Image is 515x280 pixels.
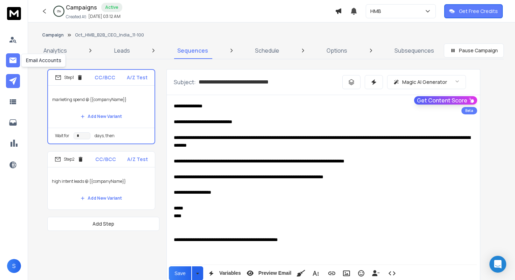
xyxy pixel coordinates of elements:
p: 0 % [57,9,61,13]
button: Magic AI Generator [387,75,466,89]
button: S [7,259,21,273]
span: Preview Email [257,270,293,276]
div: Step 2 [55,156,84,162]
p: Subsequences [394,46,434,55]
p: CC/BCC [95,74,115,81]
p: Get Free Credits [459,8,498,15]
div: Active [101,3,122,12]
a: Leads [110,42,134,59]
button: Add New Variant [75,109,128,124]
a: Subsequences [390,42,438,59]
a: Schedule [251,42,283,59]
p: Subject: [174,78,196,86]
button: Campaign [42,32,64,38]
p: Created At: [66,14,87,20]
p: A/Z Test [127,74,147,81]
a: Analytics [39,42,71,59]
div: Beta [461,107,477,114]
button: Add Step [47,217,159,231]
p: A/Z Test [127,156,148,163]
p: high intent leads @ {{companyName}} [52,172,151,191]
li: Step1CC/BCCA/Z Testmarketing spend @ {{companyName}}Add New VariantWait fordays, then [47,69,155,144]
div: Email Accounts [21,54,66,67]
p: Options [327,46,347,55]
button: Get Content Score [414,96,477,105]
p: Analytics [43,46,67,55]
p: Wait for [55,133,69,139]
li: Step2CC/BCCA/Z Testhigh intent leads @ {{companyName}}Add New Variant [47,151,155,210]
p: Oct_HMB_B2B_CEO_India_11-100 [75,32,144,38]
span: Variables [218,270,242,276]
p: Magic AI Generator [402,79,447,86]
p: [DATE] 03:12 AM [88,14,121,19]
h1: Campaigns [66,3,97,12]
button: Pause Campaign [444,44,504,58]
p: CC/BCC [95,156,116,163]
div: Open Intercom Messenger [489,256,506,273]
a: Options [322,42,351,59]
p: Schedule [255,46,279,55]
button: Add New Variant [75,191,128,205]
p: Sequences [177,46,208,55]
p: Leads [114,46,130,55]
a: Sequences [173,42,212,59]
div: Step 1 [55,74,83,81]
button: Get Free Credits [444,4,503,18]
p: marketing spend @ {{companyName}} [52,90,150,109]
p: HMB [370,8,384,15]
p: days, then [95,133,115,139]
